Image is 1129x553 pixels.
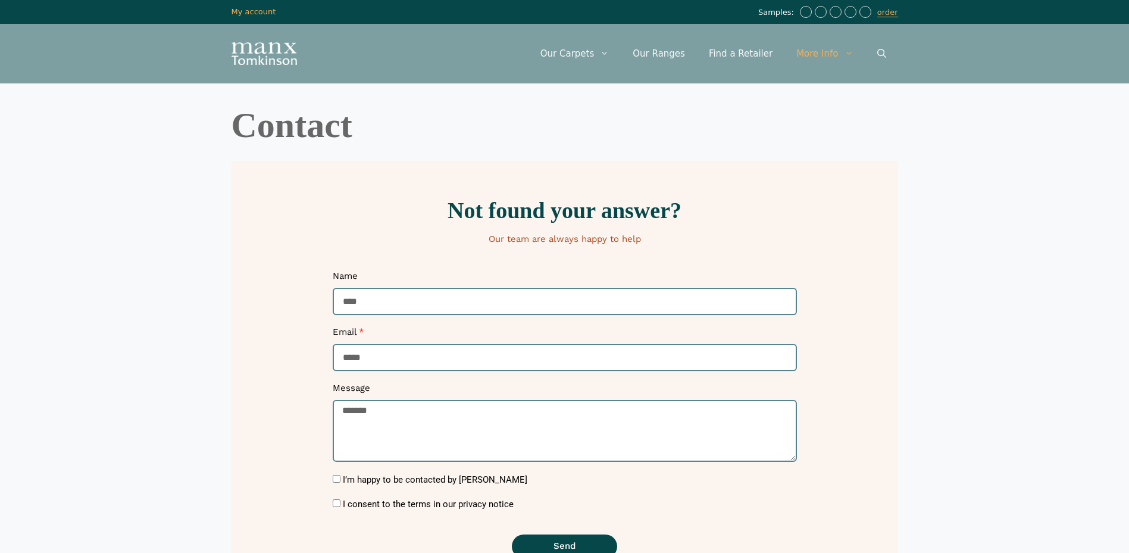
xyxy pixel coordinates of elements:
[343,474,527,485] label: I’m happy to be contacted by [PERSON_NAME]
[333,383,370,400] label: Message
[865,36,898,72] a: Open Search Bar
[758,8,797,18] span: Samples:
[621,36,697,72] a: Our Ranges
[343,499,514,509] label: I consent to the terms in our privacy notice
[697,36,784,72] a: Find a Retailer
[232,7,276,16] a: My account
[237,199,892,222] h2: Not found your answer?
[877,8,898,17] a: order
[232,107,898,143] h1: Contact
[232,42,297,65] img: Manx Tomkinson
[553,542,576,551] span: Send
[528,36,621,72] a: Our Carpets
[528,36,898,72] nav: Primary
[333,271,358,288] label: Name
[237,234,892,246] p: Our team are always happy to help
[784,36,865,72] a: More Info
[333,327,364,344] label: Email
